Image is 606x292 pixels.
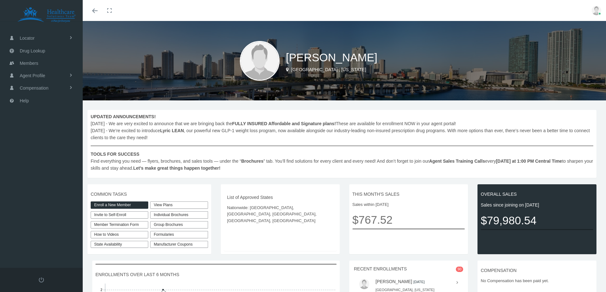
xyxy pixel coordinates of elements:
[241,159,263,164] b: Brochures
[91,201,148,209] a: Enroll a New Member
[150,241,208,248] a: Manufacturer Coupons
[150,221,208,228] div: Group Brochures
[352,201,465,208] span: Sales within [DATE]
[240,41,280,81] img: user-placeholder.jpg
[91,241,148,248] a: State Availability
[227,194,333,201] span: List of Approved States
[352,191,465,198] span: THIS MONTH'S SALES
[91,221,148,228] a: Member Termination Form
[481,201,593,208] span: Sales since joining on [DATE]
[354,266,407,271] span: RECENT ENROLLMENTS
[232,121,336,126] b: FULLY INSURED Affordable and Signature plans!
[414,280,425,284] small: [DATE]
[150,201,208,209] a: View Plans
[150,211,208,219] div: Individual Brochures
[376,288,435,292] small: [GEOGRAPHIC_DATA], [US_STATE]
[91,191,208,198] span: COMMON TASKS
[91,114,156,119] b: UPDATED ANNOUNCEMENTS!
[227,205,333,224] span: Nationwide: [GEOGRAPHIC_DATA], [GEOGRAPHIC_DATA], [GEOGRAPHIC_DATA], [GEOGRAPHIC_DATA], [GEOGRAPH...
[376,279,412,284] a: [PERSON_NAME]
[91,231,148,238] a: How to Videos
[20,57,38,69] span: Members
[8,7,85,23] img: HEALTHCARE SOLUTIONS TEAM, LLC
[20,45,45,57] span: Drug Lookup
[95,271,337,278] span: ENROLLMENTS OVER LAST 6 MONTHS
[91,211,148,219] a: Invite to Self-Enroll
[359,279,369,289] img: user-placeholder.jpg
[481,278,593,284] span: No Compensation has been paid yet.
[456,267,463,272] span: 90
[20,82,48,94] span: Compensation
[429,159,485,164] b: Agent Sales Training Calls
[496,159,562,164] b: [DATE] at 1:00 PM Central Time
[150,231,208,238] div: Formularies
[101,288,102,292] tspan: 2
[160,128,184,133] b: Lyric LEAN
[352,211,465,228] span: $767.52
[20,32,35,44] span: Locator
[481,267,593,274] span: COMPENSATION
[291,67,366,72] span: [GEOGRAPHIC_DATA] , [US_STATE]
[286,51,378,64] span: [PERSON_NAME]
[481,191,593,198] span: OVERALL SALES
[133,166,220,171] b: Let’s make great things happen together!
[91,113,593,172] span: [DATE] - We are very excited to announce that we are bringing back the These are available for en...
[481,212,593,229] span: $79,980.54
[20,70,45,82] span: Agent Profile
[91,152,139,157] b: TOOLS FOR SUCCESS
[592,6,601,15] img: user-placeholder.jpg
[20,95,29,107] span: Help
